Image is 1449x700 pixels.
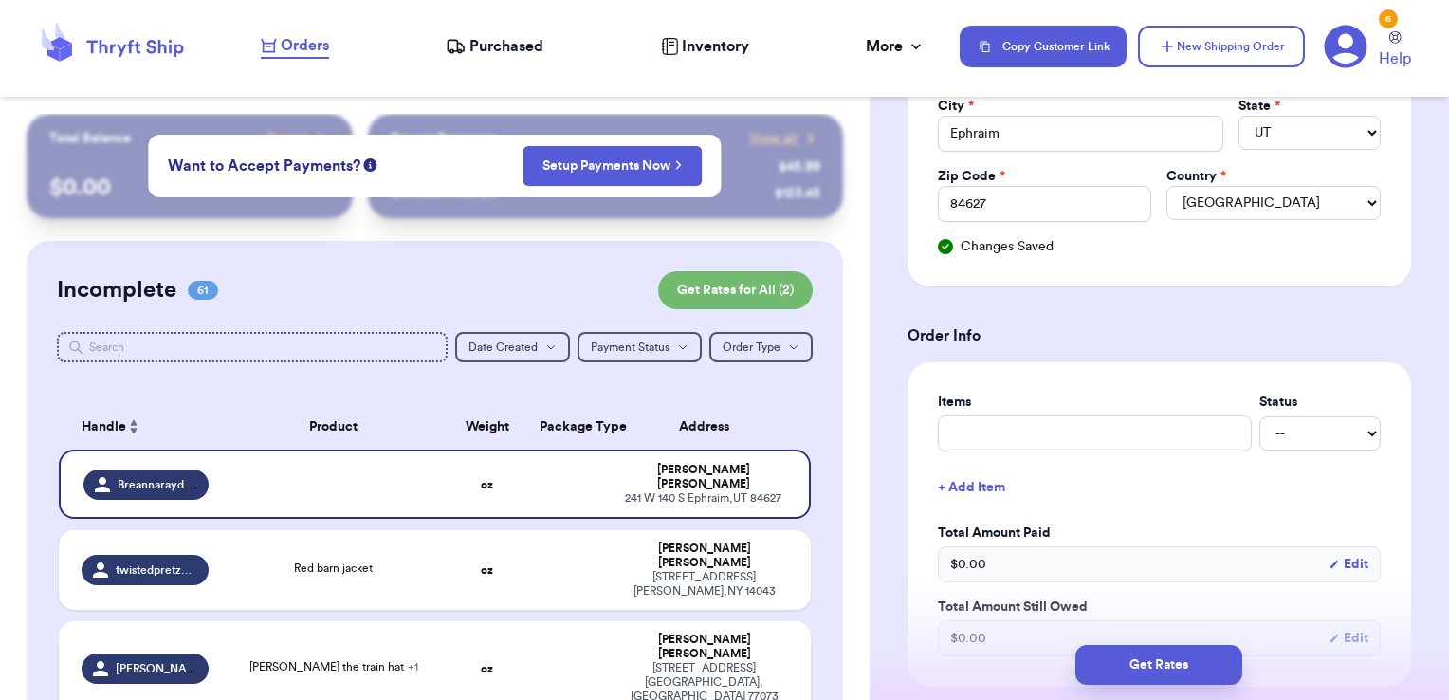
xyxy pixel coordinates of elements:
button: Copy Customer Link [960,26,1127,67]
span: [PERSON_NAME] the train hat [249,661,418,672]
a: Help [1379,31,1411,70]
span: Order Type [723,341,780,353]
a: Purchased [446,35,543,58]
span: $ 0.00 [950,555,986,574]
div: [STREET_ADDRESS] [PERSON_NAME] , NY 14043 [620,570,788,599]
a: 6 [1324,25,1367,68]
a: Orders [261,34,329,59]
th: Weight [447,404,527,450]
span: Want to Accept Payments? [168,155,360,177]
button: + Add Item [930,467,1388,508]
span: twistedpretzel_vintage [116,562,198,578]
p: Recent Payments [391,129,496,148]
button: Edit [1329,629,1368,648]
span: Handle [82,417,126,437]
a: Inventory [661,35,749,58]
span: Orders [281,34,329,57]
th: Package Type [528,404,609,450]
span: Changes Saved [961,237,1054,256]
button: Get Rates for All (2) [658,271,813,309]
label: Total Amount Still Owed [938,598,1381,617]
button: Order Type [709,332,813,362]
button: Setup Payments Now [523,146,702,186]
strong: oz [481,663,493,674]
label: Status [1259,393,1381,412]
strong: oz [481,564,493,576]
span: Payment Status [591,341,669,353]
div: $ 45.99 [779,157,820,176]
div: [PERSON_NAME] [PERSON_NAME] [620,633,788,661]
span: Breannaraydaniels [118,477,198,492]
button: New Shipping Order [1138,26,1305,67]
label: Zip Code [938,167,1005,186]
span: [PERSON_NAME]aaass [116,661,198,676]
div: 241 W 140 S Ephraim , UT 84627 [620,491,786,506]
p: $ 0.00 [49,173,331,203]
a: Payout [266,129,330,148]
button: Edit [1329,555,1368,574]
span: Inventory [682,35,749,58]
span: + 1 [408,661,418,672]
button: Get Rates [1075,645,1242,685]
button: Sort ascending [126,415,141,438]
span: Payout [266,129,307,148]
div: 6 [1379,9,1398,28]
label: Total Amount Paid [938,524,1381,543]
h2: Incomplete [57,275,176,305]
div: [PERSON_NAME] [PERSON_NAME] [620,542,788,570]
span: Purchased [469,35,543,58]
button: Payment Status [578,332,702,362]
button: Date Created [455,332,570,362]
th: Product [220,404,447,450]
strong: oz [481,479,493,490]
label: Items [938,393,1252,412]
div: More [866,35,926,58]
span: $ 0.00 [950,629,986,648]
div: $ 123.45 [775,184,820,203]
a: Setup Payments Now [542,157,682,175]
span: Date Created [468,341,538,353]
a: View all [749,129,820,148]
label: Country [1166,167,1226,186]
input: 12345 [938,186,1152,222]
span: View all [749,129,798,148]
h3: Order Info [908,324,1411,347]
label: City [938,97,974,116]
div: [PERSON_NAME] [PERSON_NAME] [620,463,786,491]
span: Help [1379,47,1411,70]
th: Address [609,404,811,450]
input: Search [57,332,449,362]
span: Red barn jacket [294,562,373,574]
label: State [1238,97,1280,116]
span: 61 [188,281,218,300]
p: Total Balance [49,129,131,148]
